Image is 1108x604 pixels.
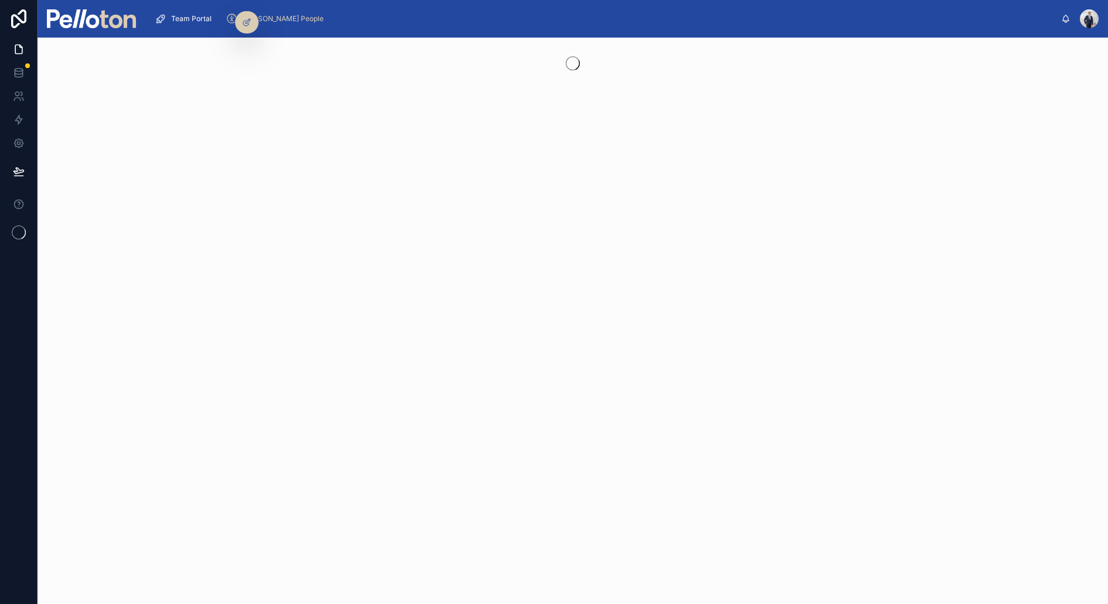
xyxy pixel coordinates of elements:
[171,14,212,23] span: Team Portal
[242,14,324,23] span: [PERSON_NAME] People
[145,6,1061,32] div: scrollable content
[151,8,220,29] a: Team Portal
[222,8,332,29] a: [PERSON_NAME] People
[47,9,136,28] img: App logo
